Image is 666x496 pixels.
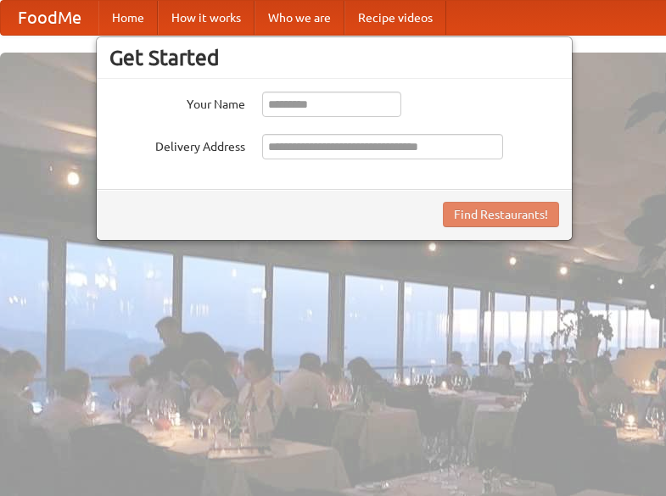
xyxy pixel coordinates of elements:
[109,92,245,113] label: Your Name
[109,134,245,155] label: Delivery Address
[344,1,446,35] a: Recipe videos
[1,1,98,35] a: FoodMe
[255,1,344,35] a: Who we are
[158,1,255,35] a: How it works
[98,1,158,35] a: Home
[109,45,559,70] h3: Get Started
[443,202,559,227] button: Find Restaurants!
